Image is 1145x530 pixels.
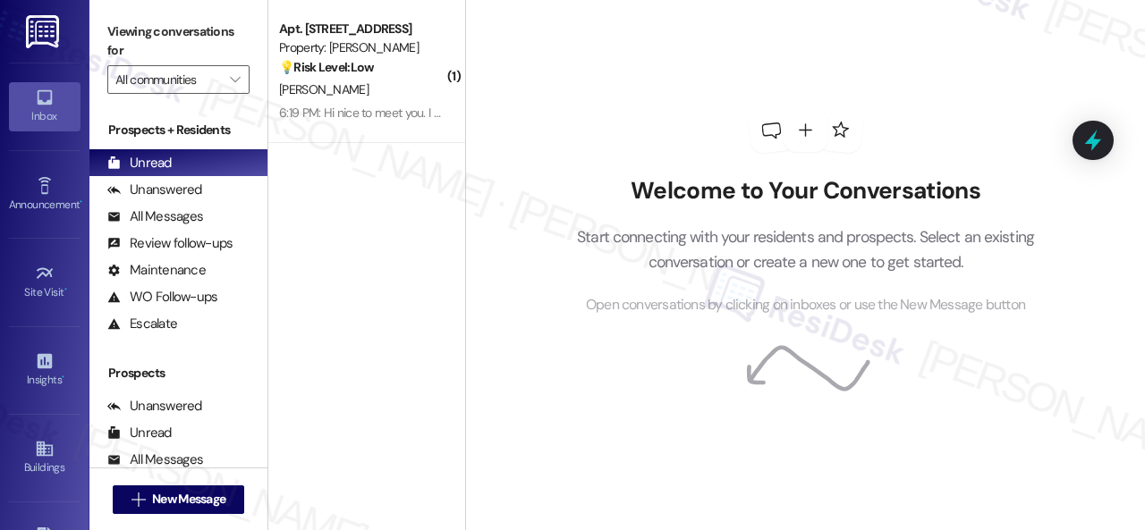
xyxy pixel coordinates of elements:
a: Buildings [9,433,81,482]
img: ResiDesk Logo [26,15,63,48]
span: [PERSON_NAME] [279,81,369,97]
div: Prospects [89,364,267,383]
div: Escalate [107,315,177,333]
a: Inbox [9,82,81,130]
a: Site Visit • [9,258,81,307]
div: Apt. [STREET_ADDRESS] [279,20,445,38]
div: Prospects + Residents [89,121,267,139]
a: Insights • [9,346,81,394]
strong: 💡 Risk Level: Low [279,59,374,75]
div: All Messages [107,207,203,226]
div: Unread [107,154,172,172]
i:  [131,492,145,507]
span: New Message [152,490,225,509]
div: Unanswered [107,397,202,416]
div: Unanswered [107,181,202,199]
span: • [64,283,67,296]
span: Open conversations by clicking on inboxes or use the New Message button [586,294,1025,316]
p: Start connecting with your residents and prospects. Select an existing conversation or create a n... [550,224,1062,275]
div: All Messages [107,450,203,469]
div: Property: [PERSON_NAME] [279,38,445,57]
span: • [62,371,64,383]
input: All communities [115,65,221,94]
div: WO Follow-ups [107,288,217,307]
span: • [80,196,82,208]
h2: Welcome to Your Conversations [550,177,1062,206]
div: Review follow-ups [107,234,233,253]
i:  [230,72,240,87]
div: Unread [107,424,172,442]
label: Viewing conversations for [107,18,250,65]
div: Maintenance [107,261,206,280]
button: New Message [113,485,245,514]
